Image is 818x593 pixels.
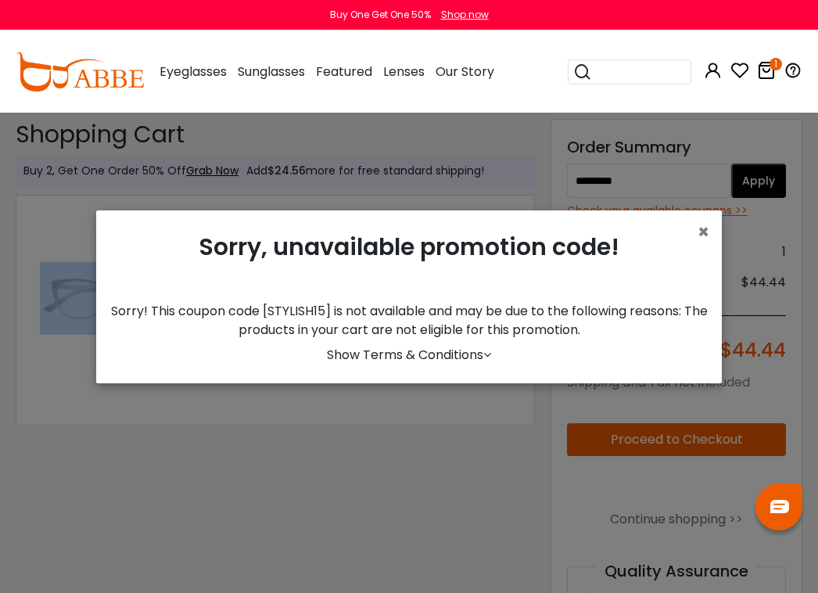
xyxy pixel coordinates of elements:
[383,63,425,81] span: Lenses
[436,63,494,81] span: Our Story
[238,63,305,81] span: Sunglasses
[698,223,709,242] button: Close
[109,223,709,302] div: Sorry, unavailable promotion code!
[327,346,491,364] a: Show Terms & Conditions
[316,63,372,81] span: Featured
[109,302,709,340] div: Sorry! This coupon code [STYLISH15] is not available and may be due to the following reasons: The...
[698,219,709,245] span: ×
[16,52,144,92] img: abbeglasses.com
[330,8,431,22] div: Buy One Get One 50%
[757,64,776,82] a: 1
[441,8,489,22] div: Shop now
[770,500,789,513] img: chat
[160,63,227,81] span: Eyeglasses
[433,8,489,21] a: Shop now
[770,58,782,70] i: 1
